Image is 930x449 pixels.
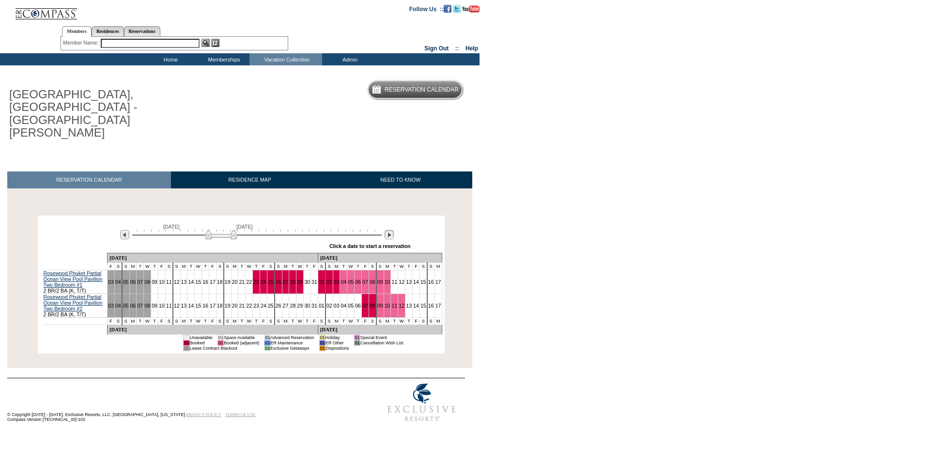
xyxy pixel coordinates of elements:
td: 03 [333,294,340,317]
a: 23 [253,279,259,285]
td: S [165,263,172,270]
a: Help [465,45,478,52]
a: 05 [123,303,129,309]
td: M [333,263,340,270]
td: F [107,317,114,325]
td: T [253,263,260,270]
img: Previous [120,230,129,239]
td: S [216,317,223,325]
td: ER Other [325,340,349,345]
td: 26 [275,294,282,317]
td: F [260,317,267,325]
td: 01 [217,340,223,345]
td: M [129,317,137,325]
td: T [304,317,311,325]
td: W [195,317,202,325]
td: T [151,263,158,270]
td: 16 [427,294,434,317]
td: S [419,317,427,325]
td: T [304,263,311,270]
td: 31 [311,294,318,317]
td: T [355,263,362,270]
h5: Reservation Calendar [385,87,459,93]
td: 2 BR/2 BA (K, T/T) [43,294,108,317]
td: W [246,263,253,270]
img: Exclusive Resorts [378,378,465,427]
a: 05 [123,279,129,285]
td: W [296,263,304,270]
a: 09 [377,279,383,285]
a: 07 [137,303,143,309]
td: 28 [289,294,296,317]
a: 09 [377,303,383,309]
td: 27 [282,294,289,317]
td: T [340,263,347,270]
a: 10 [385,303,390,309]
td: 01 [264,335,270,340]
td: [DATE] [318,253,442,263]
td: T [253,317,260,325]
td: 14 [413,294,420,317]
td: 13 [405,270,413,294]
td: W [246,317,253,325]
td: Dispositions [325,345,349,351]
td: T [151,317,158,325]
td: 01 [318,294,325,317]
a: Residences [92,26,124,36]
td: 02 [325,294,333,317]
td: F [413,263,420,270]
td: 16 [202,294,209,317]
a: 28 [290,279,295,285]
td: Follow Us :: [409,5,444,13]
td: S [216,263,223,270]
td: S [224,317,231,325]
td: F [260,263,267,270]
a: Become our fan on Facebook [444,5,451,11]
td: T [187,263,195,270]
td: F [362,263,369,270]
td: 31 [311,270,318,294]
img: View [201,39,210,47]
img: Reservations [211,39,219,47]
td: W [296,317,304,325]
a: TERMS OF USE [225,412,256,417]
td: 12 [398,270,405,294]
td: M [384,263,391,270]
td: F [311,317,318,325]
td: M [282,263,289,270]
td: W [144,317,151,325]
td: T [202,263,209,270]
td: S [114,263,122,270]
td: F [209,317,217,325]
td: Home [143,53,196,65]
td: M [180,317,187,325]
td: Memberships [196,53,249,65]
td: T [391,263,398,270]
td: 01 [319,335,325,340]
img: Follow us on Twitter [453,5,461,13]
td: T [355,317,362,325]
td: F [209,263,217,270]
td: 25 [267,294,274,317]
td: 15 [419,294,427,317]
td: 09 [151,294,158,317]
td: S [173,263,180,270]
td: 14 [187,294,195,317]
td: M [180,263,187,270]
a: Reservations [124,26,160,36]
td: S [267,317,274,325]
a: 26 [276,279,281,285]
td: T [238,317,246,325]
img: Subscribe to our YouTube Channel [462,5,480,13]
td: 11 [165,294,172,317]
a: 06 [130,303,136,309]
a: Subscribe to our YouTube Channel [462,5,480,11]
td: 22 [246,294,253,317]
td: F [311,263,318,270]
td: ER Maintenance [270,340,314,345]
td: Lease Contract Blackout [189,345,259,351]
a: 06 [130,279,136,285]
td: W [347,317,355,325]
td: 15 [419,270,427,294]
td: Booked (adjacent) [224,340,260,345]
